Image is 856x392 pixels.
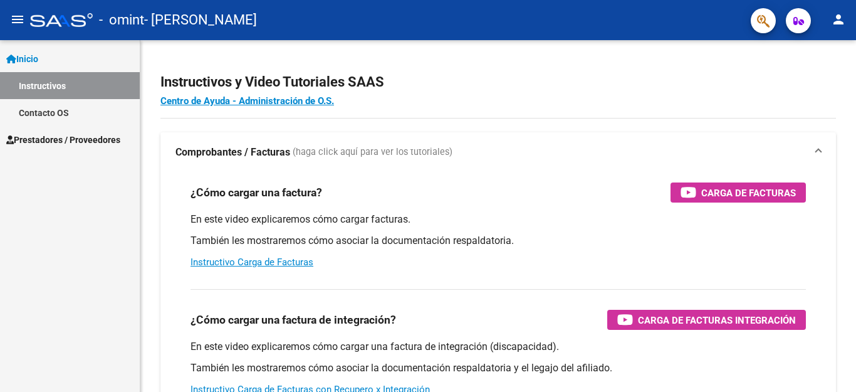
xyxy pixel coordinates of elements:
[607,310,806,330] button: Carga de Facturas Integración
[831,12,846,27] mat-icon: person
[293,146,452,159] span: (haga click aquí para ver los tutoriales)
[191,213,806,226] p: En este video explicaremos cómo cargar facturas.
[160,132,836,172] mat-expansion-panel-header: Comprobantes / Facturas (haga click aquí para ver los tutoriales)
[160,70,836,94] h2: Instructivos y Video Tutoriales SAAS
[10,12,25,27] mat-icon: menu
[701,185,796,201] span: Carga de Facturas
[191,340,806,354] p: En este video explicaremos cómo cargar una factura de integración (discapacidad).
[191,234,806,248] p: También les mostraremos cómo asociar la documentación respaldatoria.
[191,311,396,329] h3: ¿Cómo cargar una factura de integración?
[144,6,257,34] span: - [PERSON_NAME]
[813,349,843,379] iframe: Intercom live chat
[6,52,38,66] span: Inicio
[191,184,322,201] h3: ¿Cómo cargar una factura?
[671,183,806,203] button: Carga de Facturas
[6,133,120,147] span: Prestadores / Proveedores
[99,6,144,34] span: - omint
[160,95,334,107] a: Centro de Ayuda - Administración de O.S.
[175,146,290,159] strong: Comprobantes / Facturas
[638,312,796,328] span: Carga de Facturas Integración
[191,257,313,268] a: Instructivo Carga de Facturas
[191,361,806,375] p: También les mostraremos cómo asociar la documentación respaldatoria y el legajo del afiliado.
